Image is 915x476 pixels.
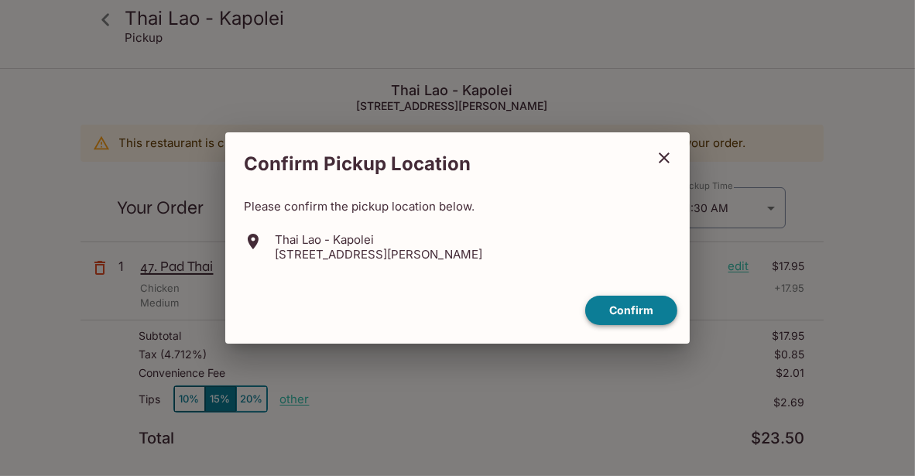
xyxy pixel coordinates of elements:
[585,296,677,326] button: confirm
[275,247,482,262] p: [STREET_ADDRESS][PERSON_NAME]
[225,145,645,183] h2: Confirm Pickup Location
[275,232,482,247] p: Thai Lao - Kapolei
[645,139,684,177] button: close
[244,199,671,214] p: Please confirm the pickup location below.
